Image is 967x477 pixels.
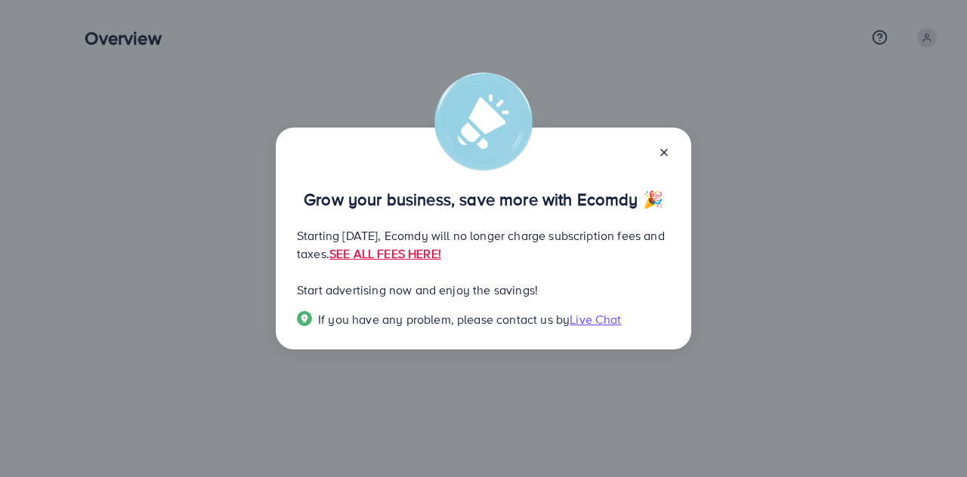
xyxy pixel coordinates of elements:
[434,72,533,171] img: alert
[329,245,441,262] a: SEE ALL FEES HERE!
[297,281,670,299] p: Start advertising now and enjoy the savings!
[570,311,621,328] span: Live Chat
[297,311,312,326] img: Popup guide
[297,190,670,208] p: Grow your business, save more with Ecomdy 🎉
[297,226,670,263] p: Starting [DATE], Ecomdy will no longer charge subscription fees and taxes.
[318,311,570,328] span: If you have any problem, please contact us by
